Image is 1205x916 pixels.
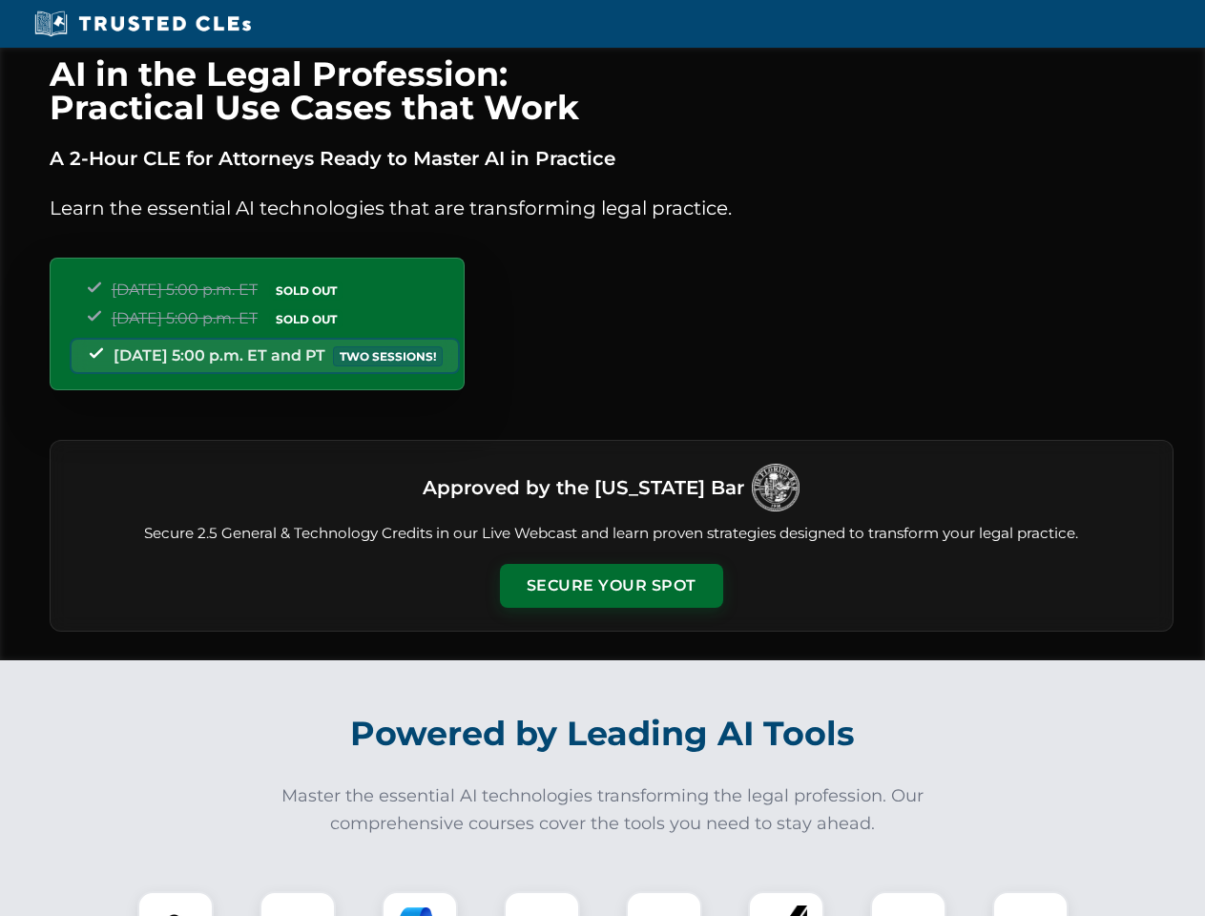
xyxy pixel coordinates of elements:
span: [DATE] 5:00 p.m. ET [112,281,258,299]
span: SOLD OUT [269,309,343,329]
p: Learn the essential AI technologies that are transforming legal practice. [50,193,1174,223]
img: Logo [752,464,800,511]
h2: Powered by Leading AI Tools [74,700,1132,767]
p: A 2-Hour CLE for Attorneys Ready to Master AI in Practice [50,143,1174,174]
button: Secure Your Spot [500,564,723,608]
h3: Approved by the [US_STATE] Bar [423,470,744,505]
p: Master the essential AI technologies transforming the legal profession. Our comprehensive courses... [269,782,937,838]
span: [DATE] 5:00 p.m. ET [112,309,258,327]
img: Trusted CLEs [29,10,257,38]
span: SOLD OUT [269,281,343,301]
h1: AI in the Legal Profession: Practical Use Cases that Work [50,57,1174,124]
p: Secure 2.5 General & Technology Credits in our Live Webcast and learn proven strategies designed ... [73,523,1150,545]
